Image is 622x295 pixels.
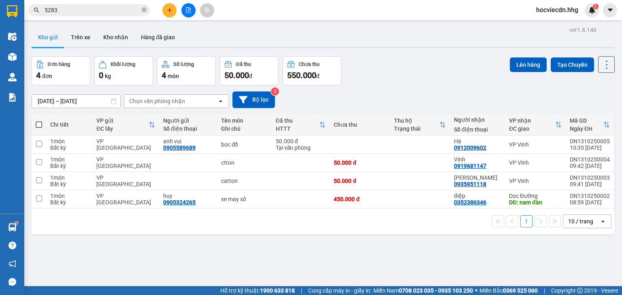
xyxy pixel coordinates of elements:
[99,70,103,80] span: 0
[142,6,147,14] span: close-circle
[577,288,583,293] span: copyright
[283,56,341,85] button: Chưa thu550.000đ
[509,141,562,148] div: VP Vinh
[454,126,501,133] div: Số điện thoại
[204,7,210,13] span: aim
[96,138,155,151] div: VP [GEOGRAPHIC_DATA]
[570,144,610,151] div: 10:35 [DATE]
[8,93,17,102] img: solution-icon
[221,117,267,124] div: Tên món
[570,174,610,181] div: DN1310250003
[299,62,320,67] div: Chưa thu
[8,32,17,41] img: warehouse-icon
[479,286,538,295] span: Miền Bắc
[316,73,320,79] span: đ
[163,138,213,144] div: anh vui
[276,117,320,124] div: Đã thu
[32,95,120,108] input: Select a date range.
[570,193,610,199] div: DN1310250002
[570,156,610,163] div: DN1310250004
[607,6,614,14] span: caret-down
[530,5,585,15] span: hocviecdn.hhg
[92,114,159,136] th: Toggle SortBy
[232,91,275,108] button: Bộ lọc
[50,138,88,144] div: 1 món
[96,125,149,132] div: ĐC lấy
[454,138,501,144] div: Hà
[475,289,477,292] span: ⚪️
[45,6,140,15] input: Tìm tên, số ĐT hoặc mã đơn
[185,7,191,13] span: file-add
[221,178,267,184] div: catton
[399,287,473,294] strong: 0708 023 035 - 0935 103 250
[600,218,606,225] svg: open
[394,117,439,124] div: Thu hộ
[454,163,486,169] div: 0919681147
[509,125,555,132] div: ĐC giao
[34,7,39,13] span: search
[570,199,610,206] div: 08:59 [DATE]
[503,287,538,294] strong: 0369 525 060
[334,121,386,128] div: Chưa thu
[569,25,596,34] div: ver 1.8.146
[454,174,501,181] div: Quang Cảnh
[162,70,166,80] span: 4
[9,278,16,286] span: message
[570,181,610,187] div: 09:41 [DATE]
[162,3,177,17] button: plus
[32,28,64,47] button: Kho gửi
[50,199,88,206] div: Bất kỳ
[394,125,439,132] div: Trạng thái
[509,159,562,166] div: VP Vinh
[142,7,147,12] span: close-circle
[220,286,295,295] span: Hỗ trợ kỹ thuật:
[236,62,251,67] div: Đã thu
[593,4,599,9] sup: 1
[570,138,610,144] div: DN1310250005
[220,56,279,85] button: Đã thu50.000đ
[544,286,545,295] span: |
[570,125,603,132] div: Ngày ĐH
[221,125,267,132] div: Ghi chú
[221,196,267,202] div: xe may số
[9,242,16,249] span: question-circle
[301,286,302,295] span: |
[168,73,179,79] span: món
[551,57,594,72] button: Tạo Chuyến
[7,5,17,17] img: logo-vxr
[163,199,196,206] div: 0905324265
[163,117,213,124] div: Người gửi
[454,199,486,206] div: 0352386346
[454,156,501,163] div: Vinh
[224,70,249,80] span: 50.000
[287,70,316,80] span: 550.000
[510,57,547,72] button: Lên hàng
[454,144,486,151] div: 0912009602
[163,144,196,151] div: 0905589689
[167,7,173,13] span: plus
[64,28,97,47] button: Trên xe
[181,3,196,17] button: file-add
[390,114,450,136] th: Toggle SortBy
[97,28,134,47] button: Kho nhận
[454,117,501,123] div: Người nhận
[217,98,224,104] svg: open
[334,159,386,166] div: 50.000 đ
[570,117,603,124] div: Mã GD
[200,3,214,17] button: aim
[509,117,555,124] div: VP nhận
[163,193,213,199] div: huy
[570,163,610,169] div: 09:42 [DATE]
[50,156,88,163] div: 1 món
[276,125,320,132] div: HTTT
[129,97,185,105] div: Chọn văn phòng nhận
[96,174,155,187] div: VP [GEOGRAPHIC_DATA]
[454,181,486,187] div: 0935951118
[50,163,88,169] div: Bất kỳ
[96,117,149,124] div: VP gửi
[588,6,596,14] img: icon-new-feature
[15,222,18,224] sup: 1
[8,73,17,81] img: warehouse-icon
[8,53,17,61] img: warehouse-icon
[221,159,267,166] div: ctton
